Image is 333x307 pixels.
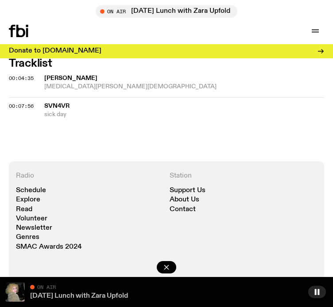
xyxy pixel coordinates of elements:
[170,187,205,194] a: Support Us
[30,292,128,299] a: [DATE] Lunch with Zara Upfold
[16,206,32,213] a: Read
[5,282,25,302] img: A digital camera photo of Zara looking to her right at the camera, smiling. She is wearing a ligh...
[44,110,324,119] span: sick day
[16,172,163,180] h4: Radio
[44,83,324,91] span: [MEDICAL_DATA][PERSON_NAME][DEMOGRAPHIC_DATA]
[16,234,39,241] a: Genres
[16,244,82,250] a: SMAC Awards 2024
[9,102,34,110] span: 00:07:56
[16,225,52,231] a: Newsletter
[9,75,34,82] span: 00:04:35
[170,197,199,203] a: About Us
[16,216,47,222] a: Volunteer
[9,48,101,54] h3: Donate to [DOMAIN_NAME]
[105,8,233,15] span: Tune in live
[16,197,40,203] a: Explore
[170,206,196,213] a: Contact
[9,59,324,69] h2: Tracklist
[44,103,70,109] span: svn4vr
[170,172,317,180] h4: Station
[96,5,237,18] button: On Air[DATE] Lunch with Zara Upfold
[44,75,97,81] span: [PERSON_NAME]
[16,187,46,194] a: Schedule
[37,284,56,290] span: On Air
